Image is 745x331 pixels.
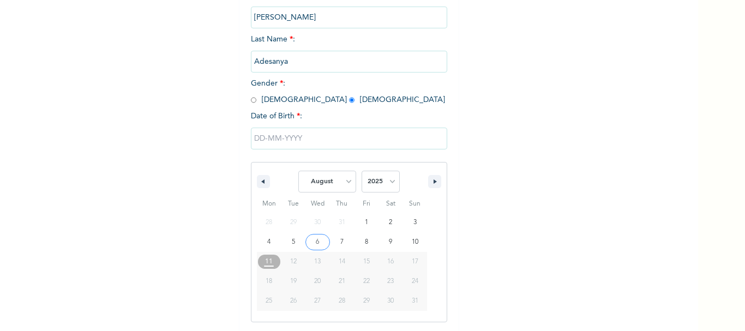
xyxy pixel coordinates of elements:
[354,291,378,311] button: 29
[387,252,394,272] span: 16
[402,252,427,272] button: 17
[266,272,272,291] span: 18
[354,232,378,252] button: 8
[402,195,427,213] span: Sun
[330,291,355,311] button: 28
[314,272,321,291] span: 20
[330,195,355,213] span: Thu
[389,232,392,252] span: 9
[305,252,330,272] button: 13
[314,291,321,311] span: 27
[281,272,306,291] button: 19
[305,272,330,291] button: 20
[340,232,344,252] span: 7
[378,213,403,232] button: 2
[365,232,368,252] span: 8
[251,128,447,149] input: DD-MM-YYYY
[292,232,295,252] span: 5
[339,272,345,291] span: 21
[257,195,281,213] span: Mon
[387,272,394,291] span: 23
[290,252,297,272] span: 12
[412,291,418,311] span: 31
[281,252,306,272] button: 12
[354,272,378,291] button: 22
[305,232,330,252] button: 6
[281,291,306,311] button: 26
[378,232,403,252] button: 9
[267,232,271,252] span: 4
[257,232,281,252] button: 4
[330,232,355,252] button: 7
[257,252,281,272] button: 11
[266,291,272,311] span: 25
[281,195,306,213] span: Tue
[251,51,447,73] input: Enter your last name
[257,272,281,291] button: 18
[290,291,297,311] span: 26
[402,272,427,291] button: 24
[402,213,427,232] button: 3
[314,252,321,272] span: 13
[387,291,394,311] span: 30
[305,291,330,311] button: 27
[412,252,418,272] span: 17
[363,291,370,311] span: 29
[378,195,403,213] span: Sat
[363,272,370,291] span: 22
[354,195,378,213] span: Fri
[412,272,418,291] span: 24
[251,80,445,104] span: Gender : [DEMOGRAPHIC_DATA] [DEMOGRAPHIC_DATA]
[354,252,378,272] button: 15
[330,272,355,291] button: 21
[330,252,355,272] button: 14
[305,195,330,213] span: Wed
[389,213,392,232] span: 2
[339,291,345,311] span: 28
[316,232,319,252] span: 6
[251,111,302,122] span: Date of Birth :
[265,252,273,272] span: 11
[339,252,345,272] span: 14
[413,213,417,232] span: 3
[290,272,297,291] span: 19
[354,213,378,232] button: 1
[412,232,418,252] span: 10
[363,252,370,272] span: 15
[378,291,403,311] button: 30
[281,232,306,252] button: 5
[365,213,368,232] span: 1
[402,291,427,311] button: 31
[378,252,403,272] button: 16
[402,232,427,252] button: 10
[257,291,281,311] button: 25
[251,35,447,65] span: Last Name :
[251,7,447,28] input: Enter your first name
[378,272,403,291] button: 23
